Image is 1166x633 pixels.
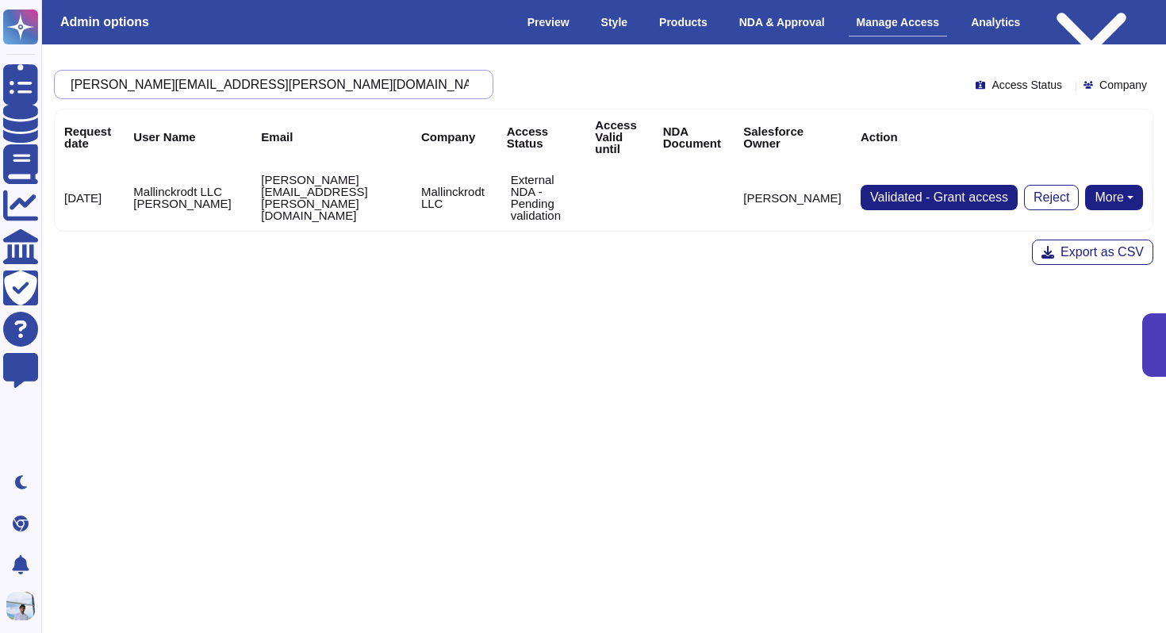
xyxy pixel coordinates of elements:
[124,164,251,231] td: Mallinckrodt LLC [PERSON_NAME]
[870,191,1008,204] span: Validated - Grant access
[520,9,577,36] div: Preview
[585,109,653,164] th: Access Valid until
[1099,79,1147,90] span: Company
[1085,185,1143,210] button: More
[593,9,635,36] div: Style
[734,164,851,231] td: [PERSON_NAME]
[412,164,497,231] td: Mallinckrodt LLC
[3,589,46,623] button: user
[651,9,715,36] div: Products
[731,9,833,36] div: NDA & Approval
[55,164,124,231] td: [DATE]
[991,79,1062,90] span: Access Status
[55,109,124,164] th: Request date
[849,9,948,36] div: Manage Access
[851,109,1153,164] th: Action
[63,71,477,98] input: Search by keywords
[654,109,735,164] th: NDA Document
[124,109,251,164] th: User Name
[251,109,412,164] th: Email
[497,109,586,164] th: Access Status
[861,185,1018,210] button: Validated - Grant access
[60,14,149,29] h3: Admin options
[511,174,577,221] p: External NDA - Pending validation
[412,109,497,164] th: Company
[1061,246,1144,259] span: Export as CSV
[1032,240,1153,265] button: Export as CSV
[1034,191,1069,204] span: Reject
[6,592,35,620] img: user
[963,9,1028,36] div: Analytics
[734,109,851,164] th: Salesforce Owner
[1024,185,1079,210] button: Reject
[251,164,412,231] td: [PERSON_NAME][EMAIL_ADDRESS][PERSON_NAME][DOMAIN_NAME]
